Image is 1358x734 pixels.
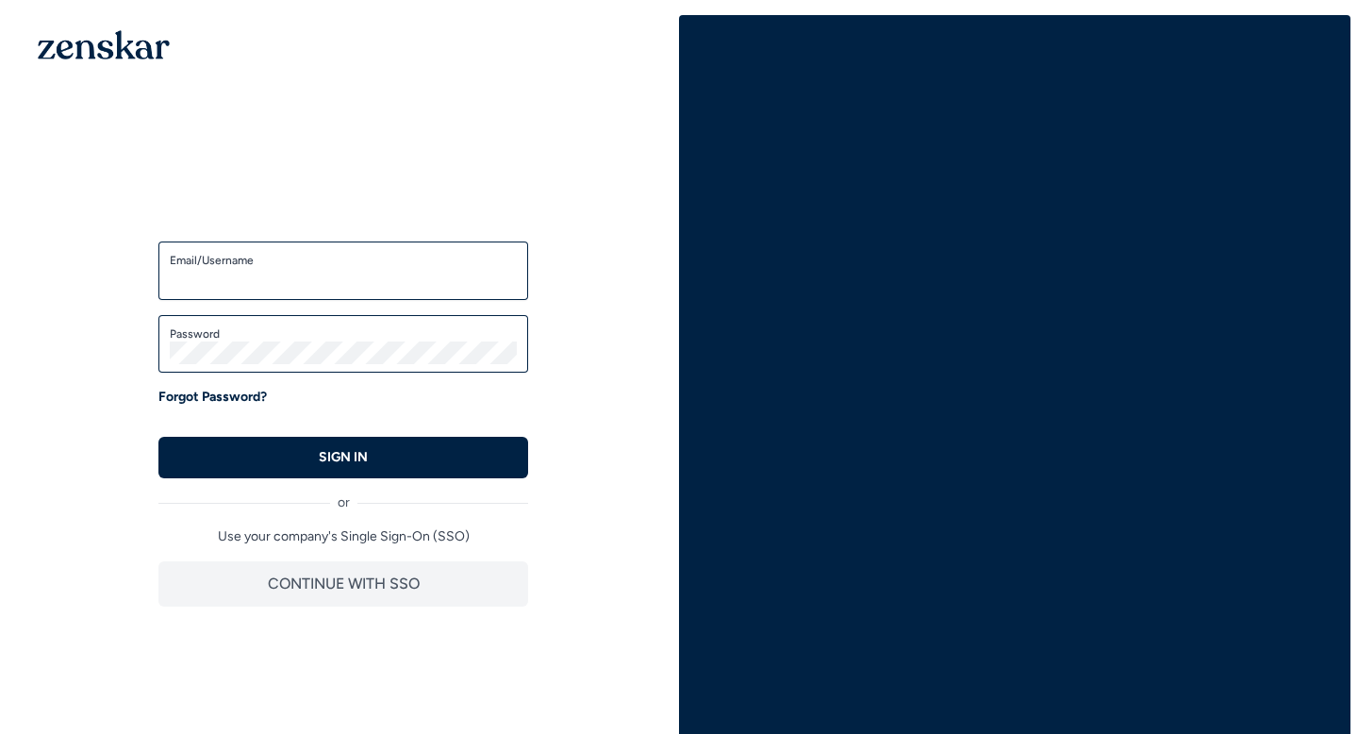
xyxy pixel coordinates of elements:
[170,253,517,268] label: Email/Username
[158,437,528,478] button: SIGN IN
[158,388,267,407] a: Forgot Password?
[170,326,517,342] label: Password
[158,478,528,512] div: or
[38,30,170,59] img: 1OGAJ2xQqyY4LXKgY66KYq0eOWRCkrZdAb3gUhuVAqdWPZE9SRJmCz+oDMSn4zDLXe31Ii730ItAGKgCKgCCgCikA4Av8PJUP...
[319,448,368,467] p: SIGN IN
[158,527,528,546] p: Use your company's Single Sign-On (SSO)
[158,561,528,607] button: CONTINUE WITH SSO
